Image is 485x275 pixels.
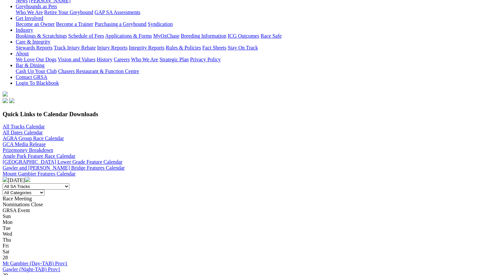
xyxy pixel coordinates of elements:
a: GAP SA Assessments [95,9,140,15]
img: chevron-right-pager-white.svg [25,177,30,182]
a: Stay On Track [228,45,258,50]
div: Race Meeting [3,196,482,202]
a: Become a Trainer [56,21,93,27]
a: Contact GRSA [16,74,47,80]
span: 28 [3,255,8,260]
a: Mt Gambier (Day-TAB) Prov1 [3,261,67,266]
div: Mon [3,219,482,225]
a: Schedule of Fees [68,33,104,39]
div: GRSA Event [3,208,482,213]
div: Get Involved [16,21,482,27]
a: Industry [16,27,33,33]
a: Bar & Dining [16,63,45,68]
img: twitter.svg [9,98,14,103]
div: Thu [3,237,482,243]
a: Who We Are [16,9,43,15]
div: About [16,57,482,63]
a: Mount Gambier Features Calendar [3,171,76,176]
div: [DATE] [3,177,482,183]
img: logo-grsa-white.png [3,91,8,97]
a: Vision and Values [58,57,95,62]
a: Who We Are [131,57,158,62]
a: Syndication [148,21,173,27]
a: MyOzChase [153,33,179,39]
a: Track Injury Rebate [54,45,96,50]
a: [GEOGRAPHIC_DATA] Lower Grade Feature Calendar [3,159,122,165]
div: Care & Integrity [16,45,482,51]
div: Greyhounds as Pets [16,9,482,15]
div: Sun [3,213,482,219]
a: Get Involved [16,15,43,21]
h3: Quick Links to Calendar Downloads [3,111,482,118]
div: Bar & Dining [16,68,482,74]
div: Wed [3,231,482,237]
a: All Tracks Calendar [3,124,45,129]
a: ICG Outcomes [228,33,259,39]
a: Retire Your Greyhound [44,9,93,15]
a: Login To Blackbook [16,80,59,86]
a: Applications & Forms [105,33,152,39]
img: facebook.svg [3,98,8,103]
a: Stewards Reports [16,45,52,50]
a: History [97,57,112,62]
a: Greyhounds as Pets [16,4,57,9]
a: Purchasing a Greyhound [95,21,146,27]
a: AGRA Group Race Calendar [3,136,64,141]
a: Become an Owner [16,21,55,27]
a: Angle Park Feature Race Calendar [3,153,75,159]
a: GCA Media Release [3,141,46,147]
a: Careers [114,57,130,62]
a: Race Safe [260,33,281,39]
div: Sat [3,249,482,255]
a: Prizemoney Breakdown [3,147,53,153]
a: Rules & Policies [166,45,201,50]
div: Fri [3,243,482,249]
a: Injury Reports [97,45,127,50]
a: We Love Our Dogs [16,57,56,62]
a: Integrity Reports [129,45,164,50]
a: Fact Sheets [202,45,226,50]
a: Chasers Restaurant & Function Centre [58,68,139,74]
a: Privacy Policy [190,57,221,62]
a: All Dates Calendar [3,130,43,135]
a: Care & Integrity [16,39,50,45]
a: Bookings & Scratchings [16,33,67,39]
a: About [16,51,29,56]
a: Strategic Plan [159,57,189,62]
div: Nominations Close [3,202,482,208]
div: Tue [3,225,482,231]
img: chevron-left-pager-white.svg [3,177,8,182]
a: Gawler (Night-TAB) Prov1 [3,266,60,272]
a: Gawler and [PERSON_NAME] Bridge Features Calendar [3,165,125,171]
a: Breeding Information [181,33,226,39]
a: Cash Up Your Club [16,68,57,74]
div: Industry [16,33,482,39]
